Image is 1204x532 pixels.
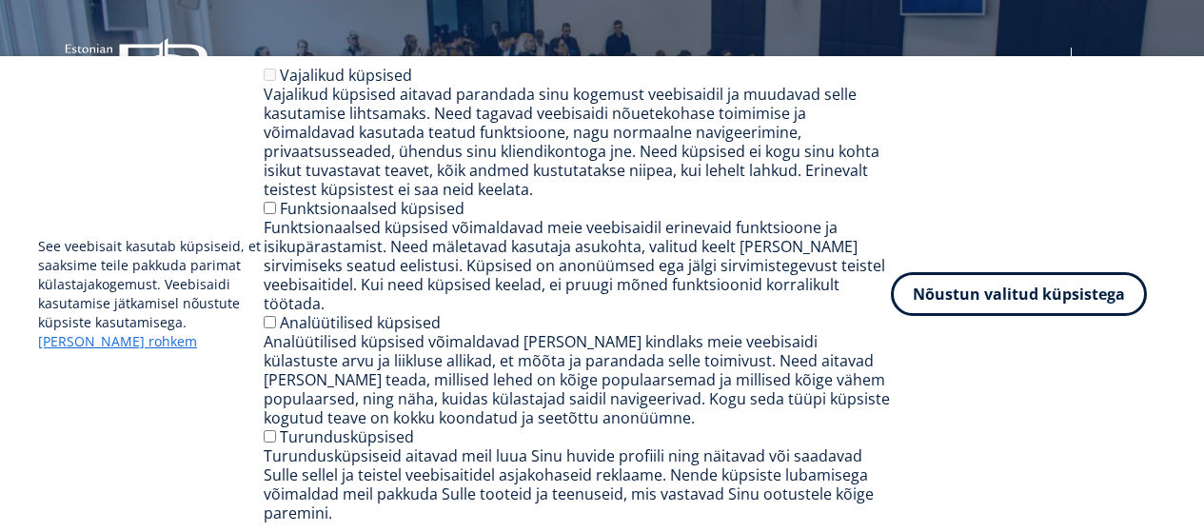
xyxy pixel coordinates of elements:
div: Turundusküpsiseid aitavad meil luua Sinu huvide profiili ning näitavad või saadavad Sulle sellel ... [264,446,891,522]
label: Vajalikud küpsised [280,65,412,86]
a: [PERSON_NAME] rohkem [38,332,197,351]
div: Analüütilised küpsised võimaldavad [PERSON_NAME] kindlaks meie veebisaidi külastuste arvu ja liik... [264,332,891,427]
p: See veebisait kasutab küpsiseid, et saaksime teile pakkuda parimat külastajakogemust. Veebisaidi ... [38,237,264,351]
div: Vajalikud küpsised aitavad parandada sinu kogemust veebisaidil ja muudavad selle kasutamise lihts... [264,85,891,199]
div: Funktsionaalsed küpsised võimaldavad meie veebisaidil erinevaid funktsioone ja isikupärastamist. ... [264,218,891,313]
button: Nõustun valitud küpsistega [891,272,1147,316]
label: Funktsionaalsed küpsised [280,198,464,219]
label: Turundusküpsised [280,426,414,447]
label: Analüütilised küpsised [280,312,441,333]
